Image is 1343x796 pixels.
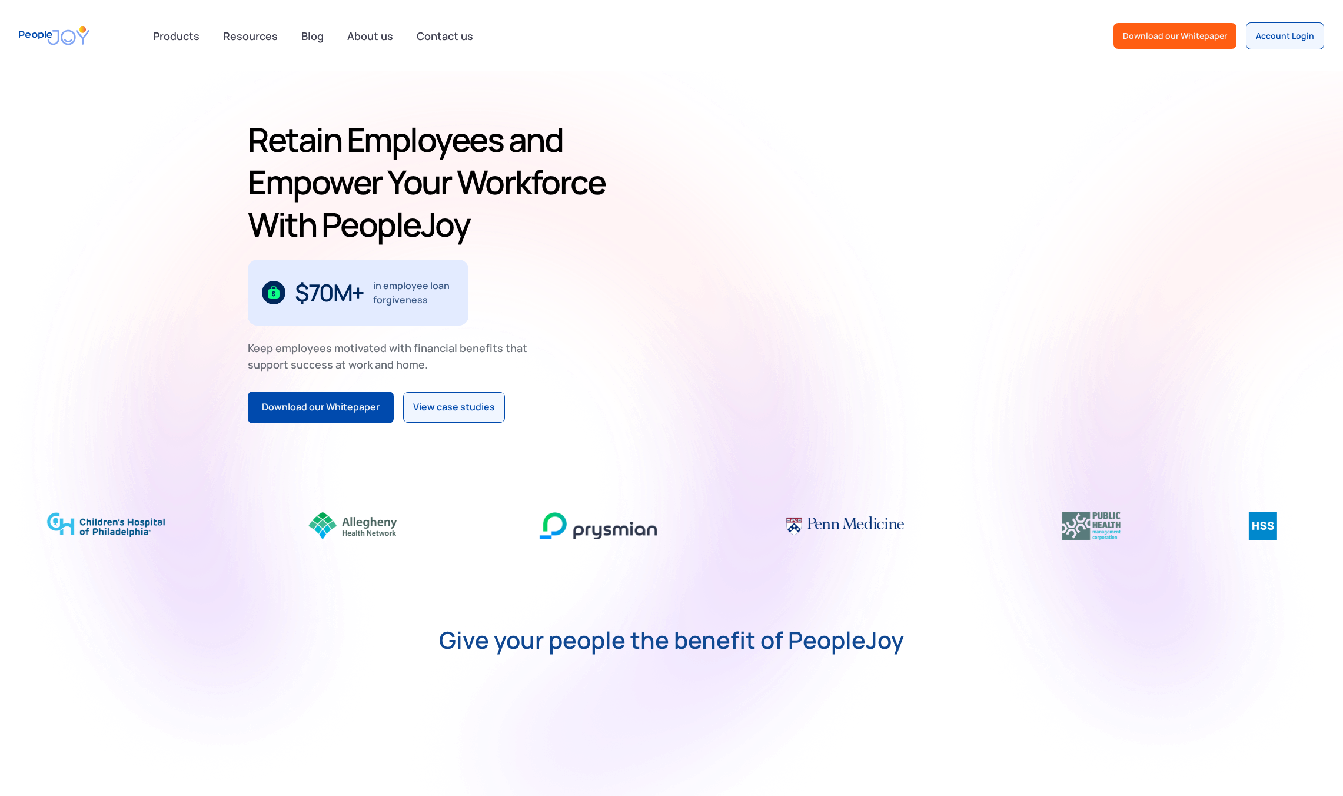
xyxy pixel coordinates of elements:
a: Download our Whitepaper [248,392,394,423]
div: 1 / 3 [248,260,468,326]
a: View case studies [403,392,505,423]
div: in employee loan forgiveness [373,278,455,307]
div: Keep employees motivated with financial benefits that support success at work and home. [248,340,537,373]
a: Contact us [410,23,480,49]
strong: Give your people the benefit of PeopleJoy [439,628,904,652]
div: $70M+ [295,283,364,302]
div: Account Login [1256,30,1314,42]
a: About us [340,23,400,49]
div: Products [146,24,207,48]
a: Blog [294,23,331,49]
a: home [19,19,89,52]
a: Download our Whitepaper [1113,23,1236,49]
div: Download our Whitepaper [262,400,380,415]
h1: Retain Employees and Empower Your Workforce With PeopleJoy [248,118,666,246]
a: Resources [216,23,285,49]
div: Download our Whitepaper [1123,30,1227,42]
a: Account Login [1246,22,1324,49]
div: View case studies [413,400,495,415]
